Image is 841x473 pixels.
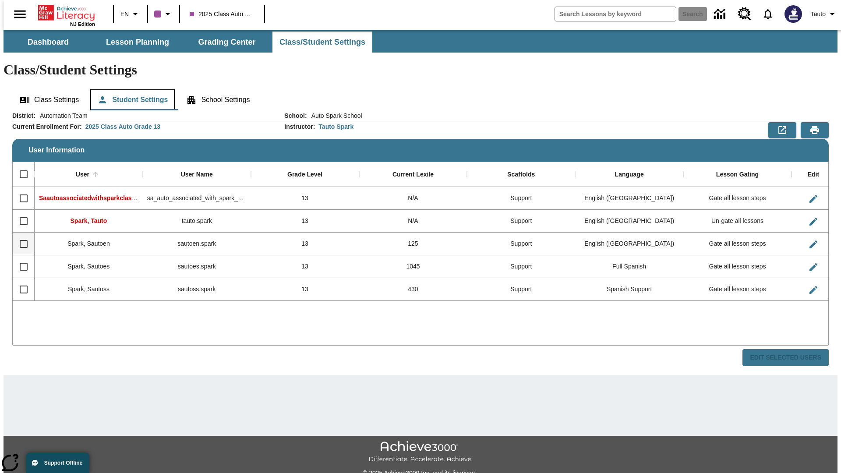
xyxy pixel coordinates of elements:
div: N/A [359,187,467,210]
div: sautoes.spark [143,255,251,278]
div: User Name [181,171,213,179]
button: Edit User [805,213,822,230]
span: Spark, Sautoen [67,240,110,247]
h2: Instructor : [284,123,315,131]
div: 1045 [359,255,467,278]
span: Support Offline [44,460,82,466]
span: Spark, Sautoss [68,286,110,293]
div: Support [467,233,575,255]
button: Lesson Planning [94,32,181,53]
button: Open side menu [7,1,33,27]
div: User [76,171,89,179]
button: Support Offline [26,453,89,473]
div: tauto.spark [143,210,251,233]
button: Language: EN, Select a language [117,6,145,22]
div: Tauto Spark [318,122,353,131]
div: Class/Student Settings [12,89,829,110]
div: Support [467,187,575,210]
div: Home [38,3,95,27]
span: Dashboard [28,37,69,47]
img: Avatar [784,5,802,23]
div: Un-gate all lessons [683,210,792,233]
span: Auto Spark School [307,111,362,120]
div: Gate all lesson steps [683,187,792,210]
div: sautoen.spark [143,233,251,255]
button: Class Settings [12,89,86,110]
button: Edit User [805,258,822,276]
button: School Settings [179,89,257,110]
span: Grading Center [198,37,255,47]
div: SubNavbar [4,30,837,53]
div: N/A [359,210,467,233]
button: Edit User [805,236,822,253]
div: English (US) [575,187,683,210]
button: Select a new avatar [779,3,807,25]
button: Grading Center [183,32,271,53]
h2: District : [12,112,35,120]
button: Print Preview [801,122,829,138]
div: 13 [251,255,359,278]
div: Lesson Gating [716,171,759,179]
div: English (US) [575,233,683,255]
a: Data Center [709,2,733,26]
button: Export to CSV [768,122,796,138]
div: sa_auto_associated_with_spark_classes [143,187,251,210]
div: 430 [359,278,467,301]
div: Full Spanish [575,255,683,278]
span: Spark, Sautoes [68,263,110,270]
div: Current Lexile [392,171,434,179]
button: Profile/Settings [807,6,841,22]
div: Gate all lesson steps [683,255,792,278]
div: 13 [251,233,359,255]
span: User Information [28,146,85,154]
span: Automation Team [35,111,88,120]
span: Tauto [811,10,826,19]
div: Language [615,171,644,179]
div: 2025 Class Auto Grade 13 [85,122,160,131]
div: SubNavbar [4,32,373,53]
input: search field [555,7,676,21]
div: Edit [808,171,819,179]
a: Resource Center, Will open in new tab [733,2,756,26]
div: 13 [251,278,359,301]
button: Class/Student Settings [272,32,372,53]
div: Gate all lesson steps [683,278,792,301]
span: 2025 Class Auto Grade 13 [190,10,254,19]
button: Class color is purple. Change class color [151,6,177,22]
span: EN [120,10,129,19]
div: Support [467,210,575,233]
div: Gate all lesson steps [683,233,792,255]
img: Achieve3000 Differentiate Accelerate Achieve [368,441,473,463]
button: Edit User [805,190,822,208]
button: Student Settings [90,89,175,110]
div: Support [467,278,575,301]
a: Home [38,4,95,21]
span: Class/Student Settings [279,37,365,47]
div: Grade Level [287,171,322,179]
div: Support [467,255,575,278]
div: 13 [251,210,359,233]
div: sautoss.spark [143,278,251,301]
div: 13 [251,187,359,210]
button: Dashboard [4,32,92,53]
div: Spanish Support [575,278,683,301]
h1: Class/Student Settings [4,62,837,78]
div: 125 [359,233,467,255]
div: English (US) [575,210,683,233]
h2: School : [284,112,307,120]
h2: Current Enrollment For : [12,123,82,131]
button: Edit User [805,281,822,299]
span: Spark, Tauto [71,217,107,224]
span: NJ Edition [70,21,95,27]
a: Notifications [756,3,779,25]
span: Saautoassociatedwithsparkclass, Saautoassociatedwithsparkclass [39,194,235,201]
div: User Information [12,111,829,367]
span: Lesson Planning [106,37,169,47]
div: Scaffolds [507,171,535,179]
